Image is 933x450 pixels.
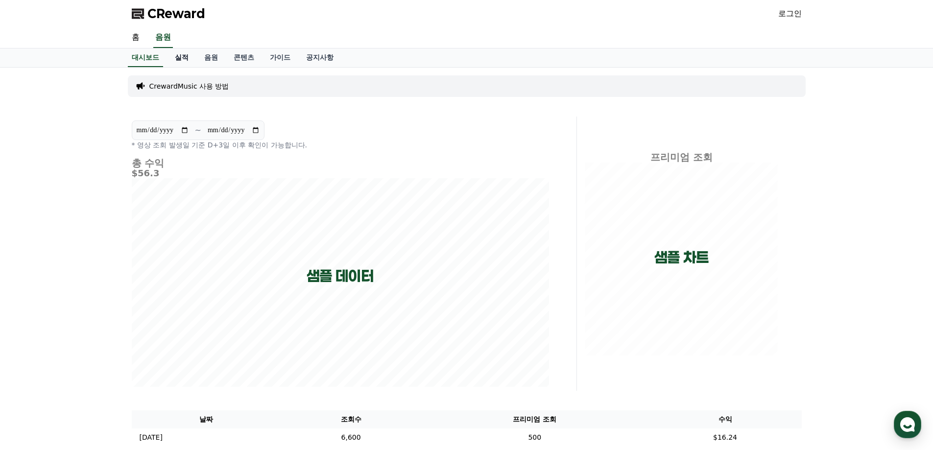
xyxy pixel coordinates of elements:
[147,6,205,22] span: CReward
[132,6,205,22] a: CReward
[132,140,549,150] p: * 영상 조회 발생일 기준 D+3일 이후 확인이 가능합니다.
[778,8,802,20] a: 로그인
[195,124,201,136] p: ~
[132,168,549,178] h5: $56.3
[140,432,163,443] p: [DATE]
[128,48,163,67] a: 대시보드
[281,410,421,428] th: 조회수
[132,410,282,428] th: 날짜
[281,428,421,447] td: 6,600
[90,326,101,333] span: 대화
[31,325,37,333] span: 홈
[126,310,188,335] a: 설정
[149,81,229,91] a: CrewardMusic 사용 방법
[3,310,65,335] a: 홈
[153,27,173,48] a: 음원
[132,158,549,168] h4: 총 수익
[421,428,648,447] td: 500
[65,310,126,335] a: 대화
[196,48,226,67] a: 음원
[585,152,778,163] h4: 프리미엄 조회
[262,48,298,67] a: 가이드
[307,267,374,285] p: 샘플 데이터
[649,410,802,428] th: 수익
[298,48,341,67] a: 공지사항
[226,48,262,67] a: 콘텐츠
[151,325,163,333] span: 설정
[124,27,147,48] a: 홈
[649,428,802,447] td: $16.24
[654,249,709,266] p: 샘플 차트
[167,48,196,67] a: 실적
[421,410,648,428] th: 프리미엄 조회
